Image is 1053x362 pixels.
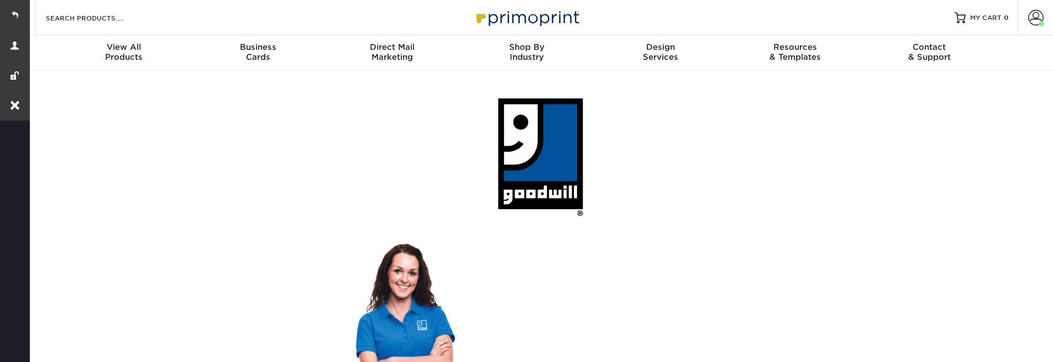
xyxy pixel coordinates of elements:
div: & Support [862,42,997,62]
img: Primoprint [472,6,582,29]
a: Direct MailMarketing [325,35,459,71]
div: Industry [459,42,594,62]
input: SEARCH PRODUCTS..... [45,11,153,24]
span: Contact [862,42,997,52]
div: Marketing [325,42,459,62]
span: Resources [728,42,862,52]
span: Direct Mail [325,42,459,52]
span: MY CART [970,13,1002,23]
a: BusinessCards [191,35,325,71]
span: Shop By [459,42,594,52]
a: DesignServices [594,35,728,71]
span: Design [594,42,728,52]
a: View AllProducts [57,35,191,71]
a: Shop ByIndustry [459,35,594,71]
div: Products [57,42,191,62]
a: Resources& Templates [728,35,862,71]
span: View All [57,42,191,52]
span: 0 [1004,14,1009,22]
span: Business [191,42,325,52]
div: Services [594,42,728,62]
div: Cards [191,42,325,62]
a: Contact& Support [862,35,997,71]
img: Goodwill BAP [458,97,624,217]
div: & Templates [728,42,862,62]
